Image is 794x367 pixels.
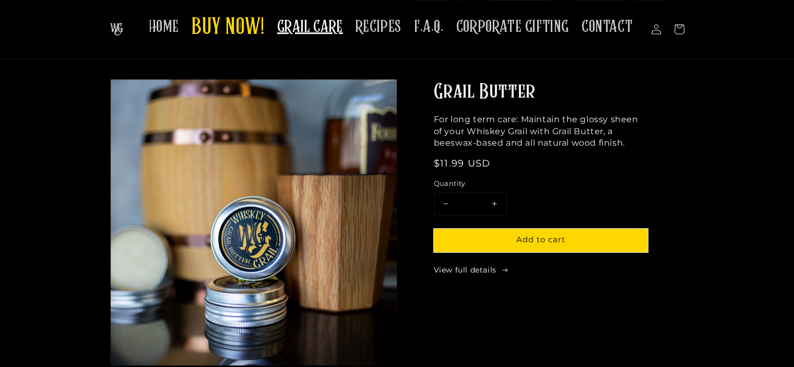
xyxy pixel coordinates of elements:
[434,114,648,149] p: For long term care: Maintain the glossy sheen of your Whiskey Grail with Grail Butter, a beeswax-...
[450,10,575,43] a: CORPORATE GIFTING
[185,7,271,49] a: BUY NOW!
[434,229,648,252] button: Add to cart
[408,10,450,43] a: F.A.Q.
[582,17,633,37] span: CONTACT
[434,79,648,106] h2: Grail Butter
[111,79,397,365] img: A tin of Grail Butter, used for maintaining your Whiskey Grail or Whiskey Tumbler.
[456,17,569,37] span: CORPORATE GIFTING
[434,158,491,169] span: $11.99 USD
[575,10,639,43] a: CONTACT
[192,14,265,42] span: BUY NOW!
[271,10,349,43] a: GRAIL CARE
[434,179,627,189] label: Quantity
[143,10,185,43] a: HOME
[110,23,123,35] img: The Whiskey Grail
[277,17,343,37] span: GRAIL CARE
[434,265,648,276] a: View full details
[414,17,444,37] span: F.A.Q.
[516,234,565,244] span: Add to cart
[149,17,179,37] span: HOME
[349,10,408,43] a: RECIPES
[355,17,401,37] span: RECIPES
